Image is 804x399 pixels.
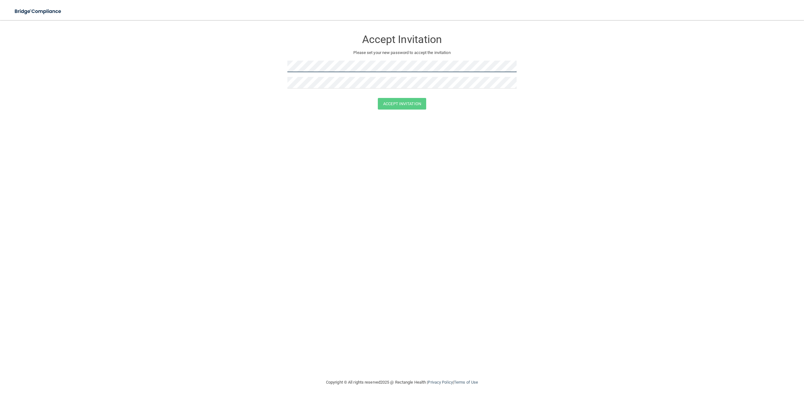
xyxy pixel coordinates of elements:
img: bridge_compliance_login_screen.278c3ca4.svg [9,5,67,18]
button: Accept Invitation [378,98,426,110]
h3: Accept Invitation [287,34,517,45]
div: Copyright © All rights reserved 2025 @ Rectangle Health | | [287,372,517,392]
p: Please set your new password to accept the invitation [292,49,512,57]
iframe: Drift Widget Chat Controller [695,354,796,380]
a: Privacy Policy [428,380,453,385]
a: Terms of Use [454,380,478,385]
